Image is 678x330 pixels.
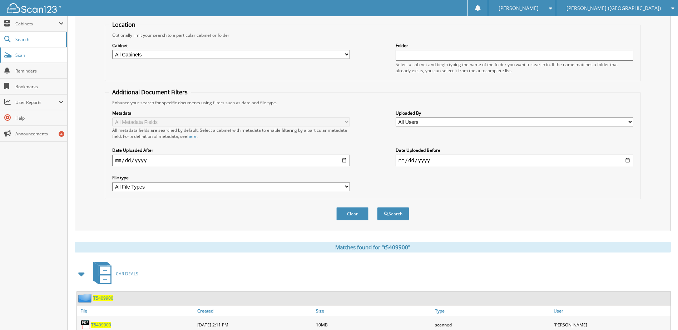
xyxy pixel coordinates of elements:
[15,99,59,105] span: User Reports
[396,42,633,49] label: Folder
[89,260,138,288] a: CAR DEALS
[15,21,59,27] span: Cabinets
[377,207,409,220] button: Search
[78,294,93,302] img: folder2.png
[15,68,64,74] span: Reminders
[15,115,64,121] span: Help
[59,131,64,137] div: 4
[396,61,633,74] div: Select a cabinet and begin typing the name of the folder you want to search in. If the name match...
[314,306,433,316] a: Size
[116,271,138,277] span: CAR DEALS
[112,42,350,49] label: Cabinet
[109,100,637,106] div: Enhance your search for specific documents using filters such as date and file type.
[642,296,678,330] iframe: Chat Widget
[187,133,197,139] a: here
[15,52,64,58] span: Scan
[499,6,539,10] span: [PERSON_NAME]
[112,155,350,166] input: start
[112,110,350,116] label: Metadata
[7,3,61,13] img: scan123-logo-white.svg
[109,21,139,29] legend: Location
[75,242,671,252] div: Matches found for "t5409900"
[91,322,111,328] a: T5409900
[396,147,633,153] label: Date Uploaded Before
[566,6,661,10] span: [PERSON_NAME] ([GEOGRAPHIC_DATA])
[336,207,368,220] button: Clear
[15,36,63,42] span: Search
[93,295,113,301] a: T5409900
[396,155,633,166] input: end
[552,306,670,316] a: User
[109,32,637,38] div: Optionally limit your search to a particular cabinet or folder
[396,110,633,116] label: Uploaded By
[112,175,350,181] label: File type
[109,88,191,96] legend: Additional Document Filters
[433,306,552,316] a: Type
[15,84,64,90] span: Bookmarks
[112,147,350,153] label: Date Uploaded After
[77,306,196,316] a: File
[80,319,91,330] img: PDF.png
[196,306,314,316] a: Created
[15,131,64,137] span: Announcements
[112,127,350,139] div: All metadata fields are searched by default. Select a cabinet with metadata to enable filtering b...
